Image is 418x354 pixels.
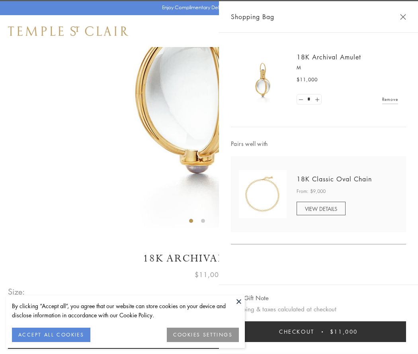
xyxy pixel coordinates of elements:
[297,202,346,215] a: VIEW DETAILS
[12,328,90,342] button: ACCEPT ALL COOKIES
[162,4,252,12] p: Enjoy Complimentary Delivery & Returns
[297,175,372,183] a: 18K Classic Oval Chain
[231,304,406,314] p: Shipping & taxes calculated at checkout
[167,328,239,342] button: COOKIES SETTINGS
[239,56,287,104] img: 18K Archival Amulet
[297,64,398,72] p: M
[400,14,406,20] button: Close Shopping Bag
[231,12,274,22] span: Shopping Bag
[297,53,361,61] a: 18K Archival Amulet
[195,269,223,280] span: $11,000
[330,327,358,336] span: $11,000
[8,26,128,36] img: Temple St. Clair
[305,205,337,212] span: VIEW DETAILS
[297,94,305,104] a: Set quantity to 0
[382,95,398,104] a: Remove
[239,170,287,218] img: N88865-OV18
[231,321,406,342] button: Checkout $11,000
[12,301,239,320] div: By clicking “Accept all”, you agree that our website can store cookies on your device and disclos...
[297,76,318,84] span: $11,000
[279,327,314,336] span: Checkout
[313,94,321,104] a: Set quantity to 2
[231,293,269,303] button: Add Gift Note
[8,252,410,265] h1: 18K Archival Amulet
[231,139,406,148] span: Pairs well with
[8,285,25,298] span: Size:
[297,187,326,195] span: From: $9,000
